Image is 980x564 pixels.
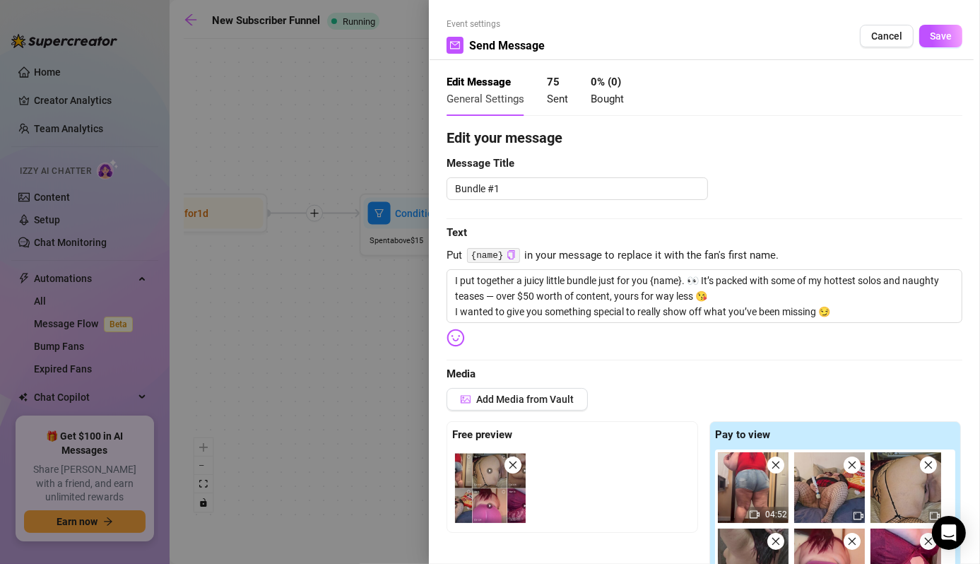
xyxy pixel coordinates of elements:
[765,510,787,519] span: 04:52
[452,428,512,441] strong: Free preview
[794,452,865,523] img: media
[447,388,588,411] button: Add Media from Vault
[447,157,514,170] strong: Message Title
[447,129,562,146] strong: Edit your message
[447,368,476,380] strong: Media
[447,226,467,239] strong: Text
[447,177,708,200] textarea: Bundle #1
[447,329,465,347] img: svg%3e
[854,511,863,521] span: video-camera
[507,250,516,261] button: Click to Copy
[718,452,789,523] div: 04:52
[715,428,770,441] strong: Pay to view
[771,460,781,470] span: close
[870,452,941,523] img: media
[461,394,471,404] span: picture
[467,248,520,263] code: {name}
[847,536,857,546] span: close
[447,93,524,105] span: General Settings
[547,76,560,88] strong: 75
[507,250,516,259] span: copy
[750,510,760,519] span: video-camera
[455,452,526,523] img: media
[860,25,914,47] button: Cancel
[591,93,624,105] span: Bought
[447,269,962,323] textarea: I put together a juicy little bundle just for you {name}. 👀 It’s packed with some of my hottest s...
[508,460,518,470] span: close
[718,452,789,523] img: media
[447,247,962,264] span: Put in your message to replace it with the fan's first name.
[547,93,568,105] span: Sent
[591,76,621,88] strong: 0 % ( 0 )
[930,30,952,42] span: Save
[469,37,545,54] span: Send Message
[930,511,940,521] span: video-camera
[847,460,857,470] span: close
[919,25,962,47] button: Save
[932,516,966,550] div: Open Intercom Messenger
[447,76,511,88] strong: Edit Message
[447,18,545,31] span: Event settings
[771,536,781,546] span: close
[476,394,574,405] span: Add Media from Vault
[450,40,460,50] span: mail
[923,460,933,470] span: close
[871,30,902,42] span: Cancel
[923,536,933,546] span: close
